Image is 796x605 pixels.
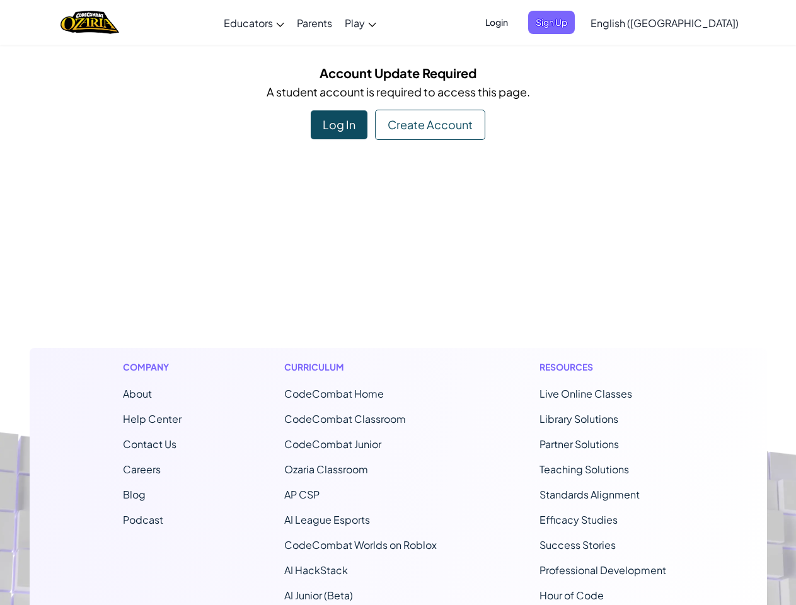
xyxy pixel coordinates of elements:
[123,412,182,425] a: Help Center
[539,387,632,400] a: Live Online Classes
[291,6,338,40] a: Parents
[39,83,758,101] p: A student account is required to access this page.
[123,513,163,526] a: Podcast
[284,538,437,551] a: CodeCombat Worlds on Roblox
[338,6,383,40] a: Play
[284,463,368,476] a: Ozaria Classroom
[539,563,666,577] a: Professional Development
[284,387,384,400] span: CodeCombat Home
[345,16,365,30] span: Play
[311,110,367,139] div: Log In
[284,437,381,451] a: CodeCombat Junior
[123,463,161,476] a: Careers
[217,6,291,40] a: Educators
[61,9,119,35] img: Home
[61,9,119,35] a: Ozaria by CodeCombat logo
[39,63,758,83] h5: Account Update Required
[591,16,739,30] span: English ([GEOGRAPHIC_DATA])
[539,463,629,476] a: Teaching Solutions
[284,513,370,526] a: AI League Esports
[123,437,176,451] span: Contact Us
[539,412,618,425] a: Library Solutions
[539,538,616,551] a: Success Stories
[539,360,674,374] h1: Resources
[528,11,575,34] button: Sign Up
[539,589,604,602] a: Hour of Code
[539,513,618,526] a: Efficacy Studies
[284,412,406,425] a: CodeCombat Classroom
[375,110,485,140] div: Create Account
[123,387,152,400] a: About
[478,11,516,34] button: Login
[224,16,273,30] span: Educators
[123,360,182,374] h1: Company
[284,589,353,602] a: AI Junior (Beta)
[584,6,745,40] a: English ([GEOGRAPHIC_DATA])
[284,360,437,374] h1: Curriculum
[539,488,640,501] a: Standards Alignment
[284,563,348,577] a: AI HackStack
[539,437,619,451] a: Partner Solutions
[123,488,146,501] a: Blog
[284,488,320,501] a: AP CSP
